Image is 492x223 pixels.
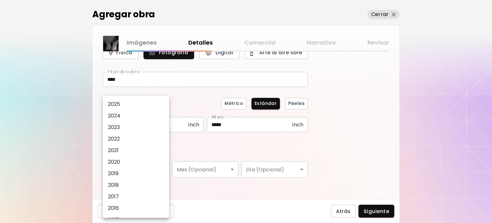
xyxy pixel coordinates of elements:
p: 2024 [108,112,121,120]
p: 2025 [108,100,120,108]
p: 2017 [108,193,119,201]
p: 2021 [108,147,119,154]
p: 2020 [108,158,120,166]
p: 2016 [108,204,119,212]
p: 2018 [108,181,119,189]
p: 2023 [108,124,120,131]
p: 2022 [108,135,120,143]
p: 2019 [108,170,119,177]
